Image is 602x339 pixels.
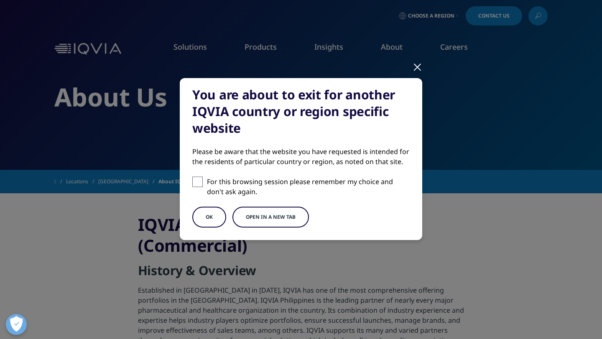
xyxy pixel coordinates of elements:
[192,86,410,137] div: You are about to exit for another IQVIA country or region specific website
[207,177,410,197] p: For this browsing session please remember my choice and don't ask again.
[192,147,410,167] div: Please be aware that the website you have requested is intended for the residents of particular c...
[192,207,226,228] button: OK
[6,314,27,335] button: Open Preferences
[232,207,309,228] button: Open in a new tab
